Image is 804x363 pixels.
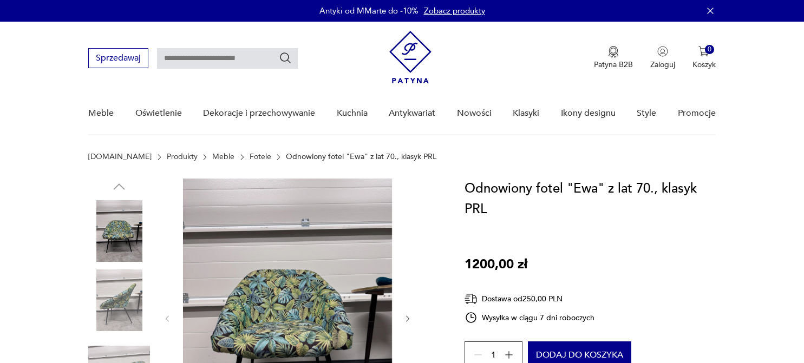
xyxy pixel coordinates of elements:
[389,93,435,134] a: Antykwariat
[594,60,633,70] p: Patyna B2B
[692,60,716,70] p: Koszyk
[465,254,527,275] p: 1200,00 zł
[698,46,709,57] img: Ikona koszyka
[594,46,633,70] a: Ikona medaluPatyna B2B
[319,5,419,16] p: Antyki od MMarte do -10%
[465,292,594,306] div: Dostawa od 250,00 PLN
[657,46,668,57] img: Ikonka użytkownika
[167,153,198,161] a: Produkty
[88,55,148,63] a: Sprzedawaj
[457,93,492,134] a: Nowości
[424,5,485,16] a: Zobacz produkty
[389,31,432,83] img: Patyna - sklep z meblami i dekoracjami vintage
[465,292,478,306] img: Ikona dostawy
[637,93,656,134] a: Style
[465,311,594,324] div: Wysyłka w ciągu 7 dni roboczych
[561,93,616,134] a: Ikony designu
[212,153,234,161] a: Meble
[594,46,633,70] button: Patyna B2B
[465,179,715,220] h1: Odnowiony fotel "Ewa" z lat 70., klasyk PRL
[279,51,292,64] button: Szukaj
[88,269,150,331] img: Zdjęcie produktu Odnowiony fotel "Ewa" z lat 70., klasyk PRL
[250,153,271,161] a: Fotele
[650,60,675,70] p: Zaloguj
[678,93,716,134] a: Promocje
[286,153,436,161] p: Odnowiony fotel "Ewa" z lat 70., klasyk PRL
[88,48,148,68] button: Sprzedawaj
[88,153,152,161] a: [DOMAIN_NAME]
[692,46,716,70] button: 0Koszyk
[88,200,150,262] img: Zdjęcie produktu Odnowiony fotel "Ewa" z lat 70., klasyk PRL
[513,93,539,134] a: Klasyki
[608,46,619,58] img: Ikona medalu
[491,352,496,359] span: 1
[705,45,714,54] div: 0
[135,93,182,134] a: Oświetlenie
[88,93,114,134] a: Meble
[337,93,368,134] a: Kuchnia
[650,46,675,70] button: Zaloguj
[203,93,315,134] a: Dekoracje i przechowywanie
